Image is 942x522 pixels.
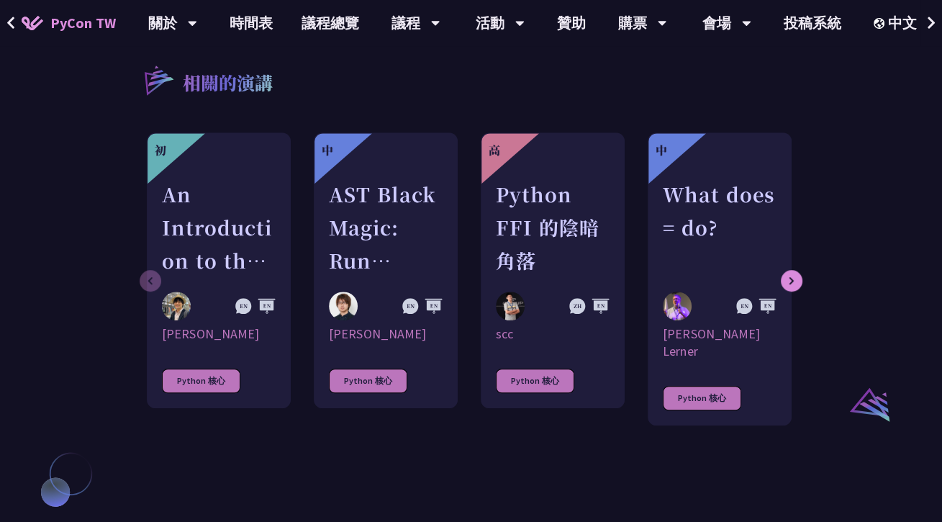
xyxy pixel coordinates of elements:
[489,142,500,159] div: 高
[50,12,116,34] span: PyCon TW
[496,325,610,343] div: scc
[162,292,191,320] img: Yu Saito
[663,386,741,410] div: Python 核心
[314,132,458,408] a: 中 AST Black Magic: Run synchronous Python code on asynchronous Pyodide Yuichiro Tachibana [PERSON...
[648,132,792,426] a: 中 What does = do? Reuven M. Lerner [PERSON_NAME] Lerner Python 核心
[329,369,407,393] div: Python 核心
[147,132,291,408] a: 初 An Introduction to the GIL for Python Beginners: Disabling It in Python 3.13 and Leveraging Con...
[329,178,443,277] div: AST Black Magic: Run synchronous Python code on asynchronous Pyodide
[183,70,273,99] p: 相關的演講
[162,325,276,343] div: [PERSON_NAME]
[7,5,130,41] a: PyCon TW
[496,178,610,277] div: Python FFI 的陰暗角落
[663,292,692,323] img: Reuven M. Lerner
[496,292,525,320] img: scc
[162,369,240,393] div: Python 核心
[162,178,276,277] div: An Introduction to the GIL for Python Beginners: Disabling It in Python 3.13 and Leveraging Concu...
[496,369,574,393] div: Python 核心
[663,178,776,277] div: What does = do?
[329,325,443,343] div: [PERSON_NAME]
[322,142,333,159] div: 中
[123,45,193,114] img: r3.8d01567.svg
[329,292,358,320] img: Yuichiro Tachibana
[656,142,667,159] div: 中
[155,142,166,159] div: 初
[22,16,43,30] img: Home icon of PyCon TW 2025
[874,18,888,29] img: Locale Icon
[481,132,625,408] a: 高 Python FFI 的陰暗角落 scc scc Python 核心
[663,325,776,360] div: [PERSON_NAME] Lerner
